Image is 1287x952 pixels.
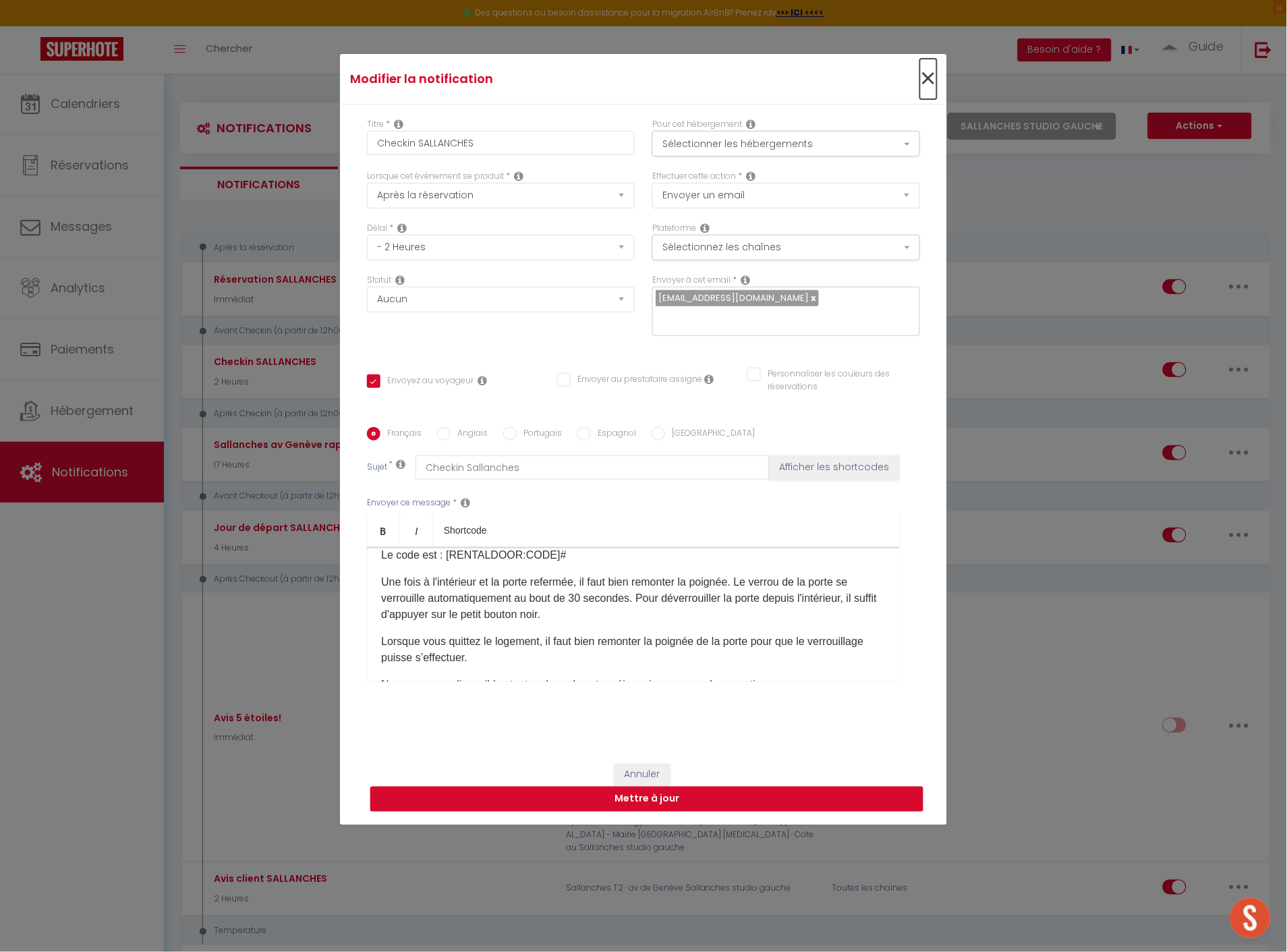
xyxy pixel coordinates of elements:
label: Statut [367,274,391,287]
label: Délai [367,222,387,235]
span: [EMAIL_ADDRESS][DOMAIN_NAME] [658,291,809,304]
label: Effectuer cette action [652,170,736,183]
label: Plateforme [652,222,696,235]
label: Envoyer ce message [367,497,451,509]
label: Envoyer à cet email [652,274,731,287]
label: Français [380,427,422,442]
i: Booking status [395,275,405,285]
label: Portugais [517,427,562,442]
i: Message [461,497,470,508]
a: Shortcode [433,514,498,547]
i: Recipient [741,275,750,285]
label: Titre [367,118,384,131]
p: La porte d’entrée s’ouvre avec un code qui doit être tapé sur le boîtier à code noir. Le code est... [381,531,886,563]
button: Sélectionnez les chaînes [652,235,920,260]
label: [GEOGRAPHIC_DATA] [665,427,755,442]
a: Bold [367,514,400,547]
p: Lorsque vous quittez le logement, il faut bien remonter la poignée de la porte pour que le verrou... [381,634,886,666]
i: Envoyer au prestataire si il est assigné [704,374,714,385]
i: Action Type [746,171,755,181]
i: Envoyer au voyageur [478,375,487,386]
button: Mettre à jour [370,787,923,812]
label: Anglais [451,427,488,442]
i: Action Time [397,223,407,233]
span: × [920,59,937,99]
a: Italic [400,514,433,547]
button: Sélectionner les hébergements [652,131,920,157]
i: Action Channel [700,223,710,233]
label: Sujet [367,461,387,475]
h4: Modifier la notification [350,69,735,88]
i: Subject [396,459,405,470]
p: Une fois à l'intérieur et la porte refermée, il faut bien remonter la poignée. Le verrou de la po... [381,574,886,623]
div: Ouvrir le chat [1230,898,1271,939]
button: Close [920,65,937,94]
i: Event Occur [514,171,523,181]
i: This Rental [746,119,755,130]
button: Afficher les shortcodes [770,455,900,480]
p: Nous sommes disponibles tout au long de votre séjour si vous avez des questions. [381,677,886,693]
button: Annuler [614,764,670,787]
label: Lorsque cet événement se produit [367,170,504,183]
label: Pour cet hébergement [652,118,742,131]
div: ​ [367,547,900,682]
label: Espagnol [591,427,636,442]
i: Title [394,119,403,130]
